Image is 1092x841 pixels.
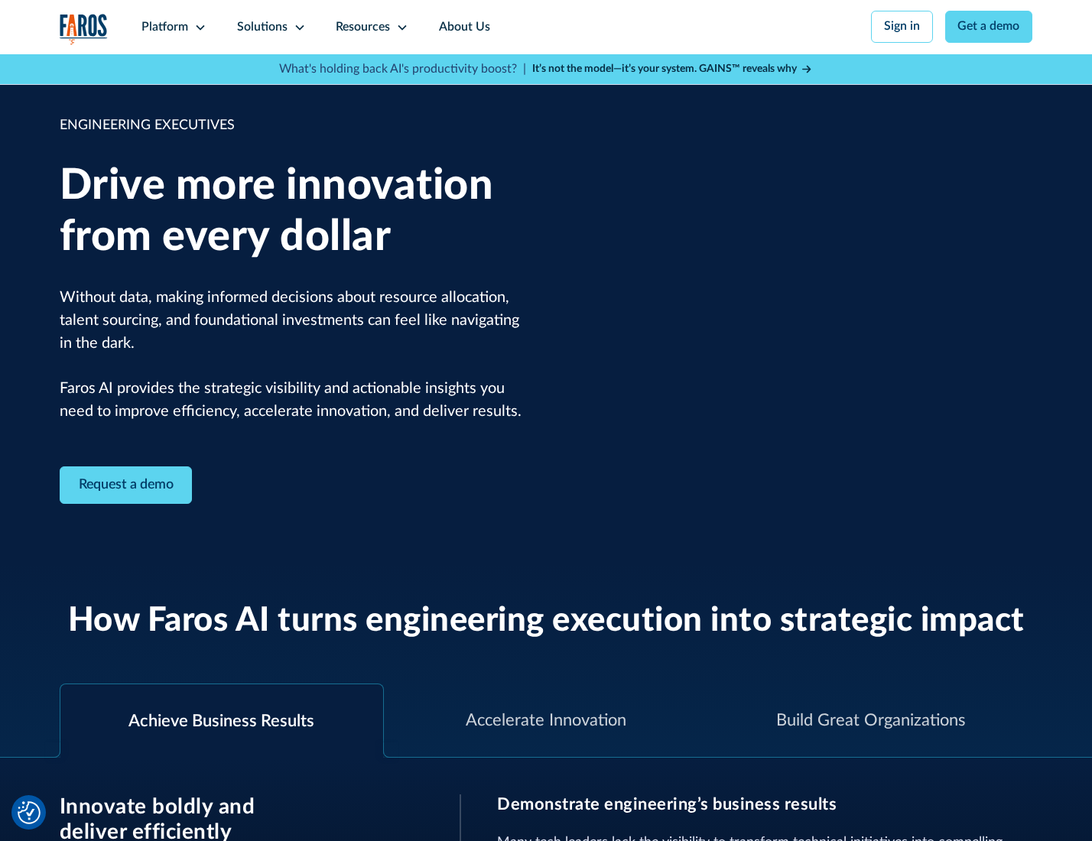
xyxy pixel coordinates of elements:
[532,61,814,77] a: It’s not the model—it’s your system. GAINS™ reveals why
[128,709,314,734] div: Achieve Business Results
[18,801,41,824] img: Revisit consent button
[60,466,193,504] a: Contact Modal
[60,115,524,136] div: ENGINEERING EXECUTIVES
[776,708,965,733] div: Build Great Organizations
[141,18,188,37] div: Platform
[945,11,1033,43] a: Get a demo
[60,14,109,45] img: Logo of the analytics and reporting company Faros.
[60,14,109,45] a: home
[532,63,797,74] strong: It’s not the model—it’s your system. GAINS™ reveals why
[497,794,1032,814] h3: Demonstrate engineering’s business results
[60,287,524,424] p: Without data, making informed decisions about resource allocation, talent sourcing, and foundatio...
[60,161,524,263] h1: Drive more innovation from every dollar
[68,601,1025,641] h2: How Faros AI turns engineering execution into strategic impact
[871,11,933,43] a: Sign in
[18,801,41,824] button: Cookie Settings
[336,18,390,37] div: Resources
[279,60,526,79] p: What's holding back AI's productivity boost? |
[466,708,626,733] div: Accelerate Innovation
[237,18,288,37] div: Solutions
